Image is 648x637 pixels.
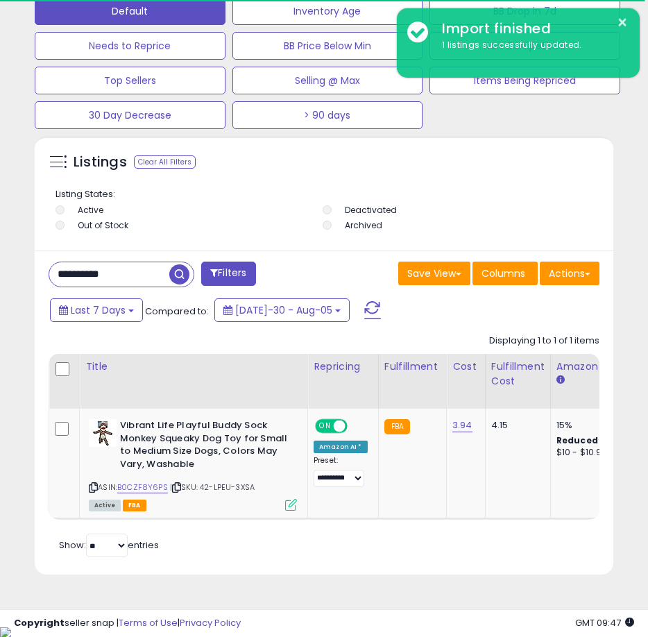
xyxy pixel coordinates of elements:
div: ASIN: [89,419,297,509]
div: Amazon AI * [314,441,368,453]
div: 1 listings successfully updated. [432,39,629,52]
span: 2025-08-13 09:47 GMT [575,616,634,629]
button: Items Being Repriced [429,67,620,94]
span: Compared to: [145,305,209,318]
button: Save View [398,262,470,285]
b: Vibrant Life Playful Buddy Sock Monkey Squeaky Dog Toy for Small to Medium Size Dogs, Colors May ... [120,419,289,474]
button: Last 7 Days [50,298,143,322]
span: | SKU: 42-LPEU-3XSA [170,482,255,493]
button: Filters [201,262,255,286]
div: Displaying 1 to 1 of 1 items [489,334,599,348]
span: FBA [123,500,146,511]
label: Active [78,204,103,216]
p: Listing States: [56,188,596,201]
strong: Copyright [14,616,65,629]
span: Columns [481,266,525,280]
div: 4.15 [491,419,540,432]
div: Preset: [314,456,368,487]
label: Archived [345,219,382,231]
h5: Listings [74,153,127,172]
b: Reduced Prof. Rng. [556,434,647,446]
small: Amazon Fees. [556,374,565,387]
button: > 90 days [232,101,423,129]
a: 3.94 [452,418,472,432]
div: seller snap | | [14,617,241,630]
label: Deactivated [345,204,397,216]
span: All listings currently available for purchase on Amazon [89,500,121,511]
button: Columns [472,262,538,285]
img: 411zjJispVL._SL40_.jpg [89,419,117,447]
button: Needs to Reprice [35,32,225,60]
small: FBA [384,419,410,434]
div: Cost [452,359,479,374]
span: Last 7 Days [71,303,126,317]
a: B0CZF8Y6PS [117,482,168,493]
label: Out of Stock [78,219,128,231]
button: Actions [540,262,599,285]
div: Fulfillment Cost [491,359,545,389]
div: Clear All Filters [134,155,196,169]
a: Privacy Policy [180,616,241,629]
button: [DATE]-30 - Aug-05 [214,298,350,322]
button: BB Price Below Min [232,32,423,60]
button: × [617,14,628,31]
button: Selling @ Max [232,67,423,94]
button: Top Sellers [35,67,225,94]
a: Terms of Use [119,616,178,629]
span: [DATE]-30 - Aug-05 [235,303,332,317]
span: ON [316,421,334,432]
div: Repricing [314,359,373,374]
div: Fulfillment [384,359,441,374]
div: Import finished [432,19,629,39]
button: 30 Day Decrease [35,101,225,129]
div: Title [85,359,302,374]
span: Show: entries [59,538,159,552]
span: OFF [346,421,368,432]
